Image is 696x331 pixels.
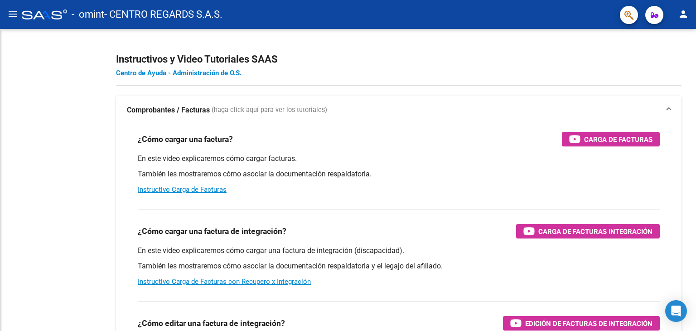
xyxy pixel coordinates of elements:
p: También les mostraremos cómo asociar la documentación respaldatoria. [138,169,660,179]
a: Instructivo Carga de Facturas con Recupero x Integración [138,277,311,286]
span: (haga click aquí para ver los tutoriales) [212,105,327,115]
p: En este video explicaremos cómo cargar facturas. [138,154,660,164]
mat-icon: person [678,9,689,19]
button: Edición de Facturas de integración [503,316,660,331]
mat-icon: menu [7,9,18,19]
h3: ¿Cómo cargar una factura de integración? [138,225,286,238]
strong: Comprobantes / Facturas [127,105,210,115]
button: Carga de Facturas [562,132,660,146]
span: - CENTRO REGARDS S.A.S. [104,5,222,24]
a: Centro de Ayuda - Administración de O.S. [116,69,242,77]
span: Carga de Facturas [584,134,652,145]
p: En este video explicaremos cómo cargar una factura de integración (discapacidad). [138,246,660,256]
h3: ¿Cómo editar una factura de integración? [138,317,285,330]
h2: Instructivos y Video Tutoriales SAAS [116,51,681,68]
button: Carga de Facturas Integración [516,224,660,239]
a: Instructivo Carga de Facturas [138,185,227,194]
span: - omint [72,5,104,24]
mat-expansion-panel-header: Comprobantes / Facturas (haga click aquí para ver los tutoriales) [116,96,681,125]
p: También les mostraremos cómo asociar la documentación respaldatoria y el legajo del afiliado. [138,261,660,271]
span: Edición de Facturas de integración [525,318,652,329]
div: Open Intercom Messenger [665,300,687,322]
h3: ¿Cómo cargar una factura? [138,133,233,146]
span: Carga de Facturas Integración [538,226,652,237]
